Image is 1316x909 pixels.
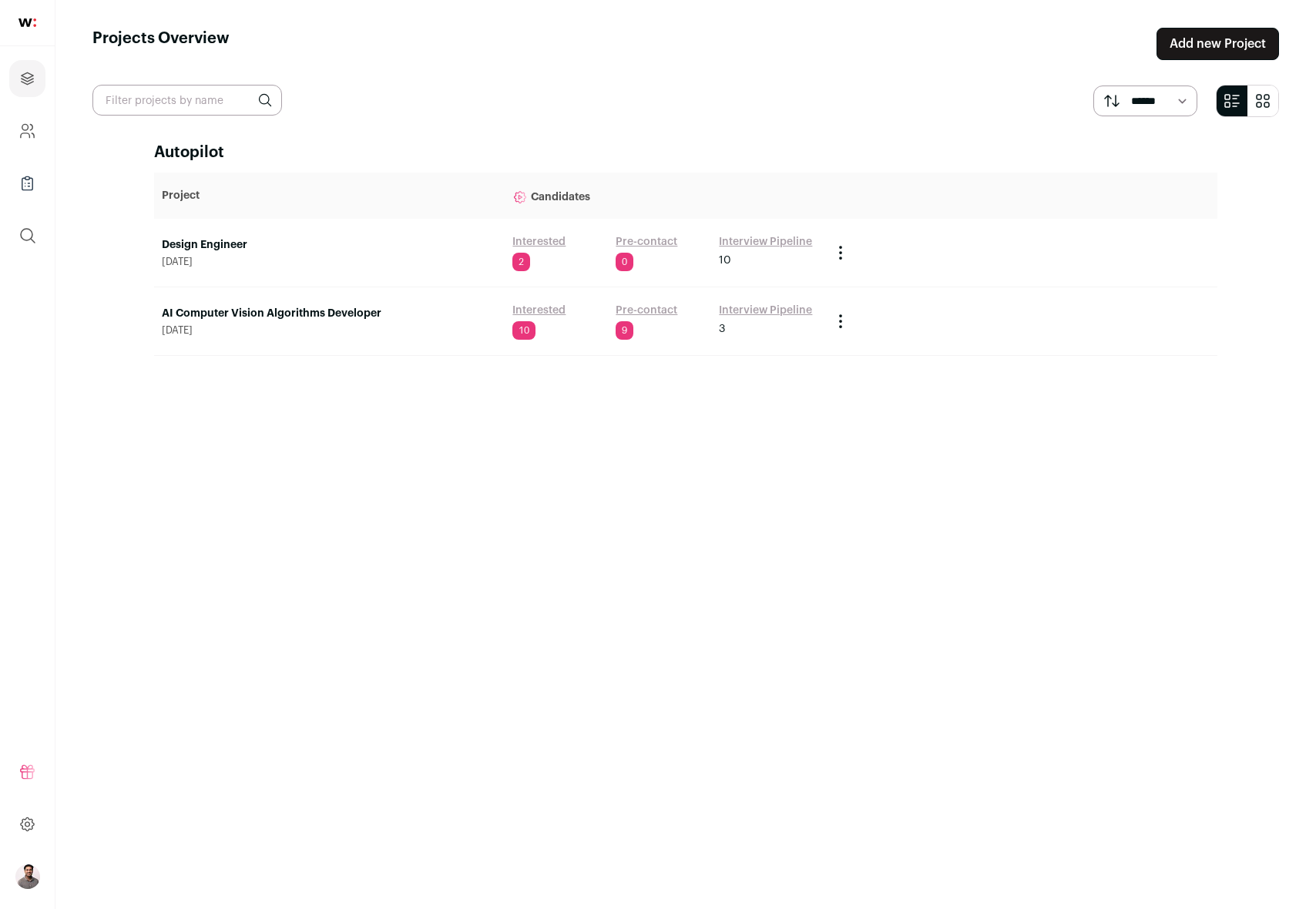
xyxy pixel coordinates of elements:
[92,85,282,116] input: Filter projects by name
[512,253,530,271] span: 2
[719,234,812,250] a: Interview Pipeline
[831,243,850,262] button: Project Actions
[719,321,725,337] span: 3
[616,303,677,318] a: Pre-contact
[831,312,850,330] button: Project Actions
[154,142,1217,163] h2: Autopilot
[1157,28,1279,60] a: Add new Project
[15,864,40,889] button: Open dropdown
[512,321,535,340] span: 10
[162,306,497,321] a: AI Computer Vision Algorithms Developer
[18,18,36,27] img: wellfound-shorthand-0d5821cbd27db2630d0214b213865d53afaa358527fdda9d0ea32b1df1b89c2c.svg
[162,256,497,268] span: [DATE]
[9,165,45,202] a: Company Lists
[162,324,497,337] span: [DATE]
[162,188,497,203] p: Project
[9,60,45,97] a: Projects
[616,234,677,250] a: Pre-contact
[512,234,566,250] a: Interested
[512,303,566,318] a: Interested
[9,112,45,149] a: Company and ATS Settings
[616,321,633,340] span: 9
[616,253,633,271] span: 0
[512,180,816,211] p: Candidates
[15,864,40,889] img: 486088-medium_jpg
[719,303,812,318] a: Interview Pipeline
[92,28,230,60] h1: Projects Overview
[162,237,497,253] a: Design Engineer
[719,253,731,268] span: 10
